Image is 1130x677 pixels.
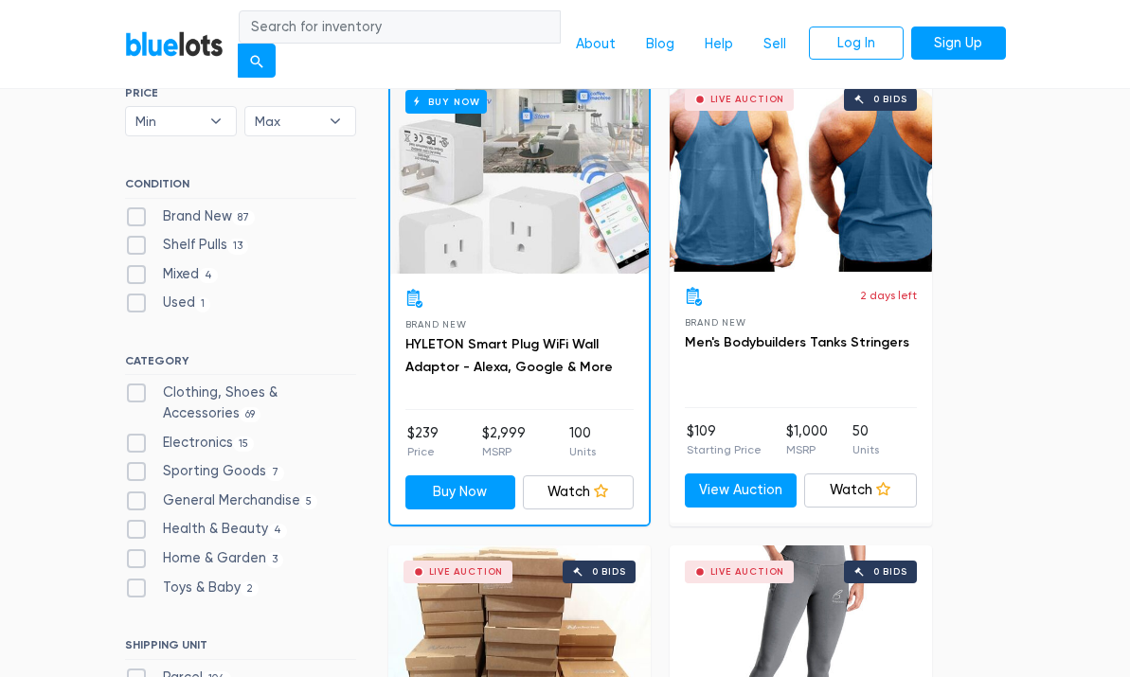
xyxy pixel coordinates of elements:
label: Home & Garden [125,548,284,569]
a: Log In [809,27,904,61]
li: 100 [569,423,596,461]
p: Units [569,443,596,460]
p: MSRP [482,443,526,460]
div: 0 bids [592,567,626,577]
span: 7 [266,466,285,481]
a: BlueLots [125,30,224,58]
a: Sell [748,27,801,62]
b: ▾ [315,107,355,135]
h6: CATEGORY [125,354,356,375]
h6: Buy Now [405,90,488,114]
span: Brand New [685,317,746,328]
p: Units [852,441,879,458]
li: $2,999 [482,423,526,461]
a: Buy Now [390,75,649,274]
div: 0 bids [873,567,907,577]
label: Sporting Goods [125,461,285,482]
div: 0 bids [873,95,907,104]
span: Max [255,107,319,135]
span: 69 [240,407,261,422]
label: General Merchandise [125,490,318,511]
a: Men's Bodybuilders Tanks Stringers [685,334,909,350]
span: 5 [300,494,318,509]
span: 4 [268,524,288,539]
span: 4 [199,268,219,283]
a: Live Auction 0 bids [670,73,932,272]
a: Watch [804,473,917,508]
li: 50 [852,421,879,459]
span: 3 [266,552,284,567]
label: Electronics [125,433,255,454]
div: Live Auction [429,567,504,577]
a: View Auction [685,473,798,508]
input: Search for inventory [239,10,561,45]
span: 2 [241,581,260,597]
p: 2 days left [860,287,917,304]
label: Toys & Baby [125,578,260,598]
li: $239 [407,423,439,461]
a: Buy Now [405,475,516,509]
span: 1 [195,297,211,312]
h6: PRICE [125,86,356,99]
li: $1,000 [786,421,828,459]
span: 87 [232,210,256,225]
label: Clothing, Shoes & Accessories [125,383,356,423]
label: Shelf Pulls [125,235,249,256]
label: Mixed [125,264,219,285]
div: Live Auction [710,95,785,104]
a: About [561,27,631,62]
span: Brand New [405,319,467,330]
h6: SHIPPING UNIT [125,638,356,659]
div: Live Auction [710,567,785,577]
p: Price [407,443,439,460]
a: HYLETON Smart Plug WiFi Wall Adaptor - Alexa, Google & More [405,336,613,375]
b: ▾ [196,107,236,135]
label: Used [125,293,211,313]
a: Sign Up [911,27,1006,61]
p: MSRP [786,441,828,458]
li: $109 [687,421,762,459]
span: Min [135,107,200,135]
span: 13 [227,239,249,254]
label: Health & Beauty [125,519,288,540]
h6: CONDITION [125,177,356,198]
a: Blog [631,27,690,62]
a: Help [690,27,748,62]
a: Watch [523,475,634,509]
label: Brand New [125,206,256,227]
p: Starting Price [687,441,762,458]
span: 15 [233,436,255,452]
